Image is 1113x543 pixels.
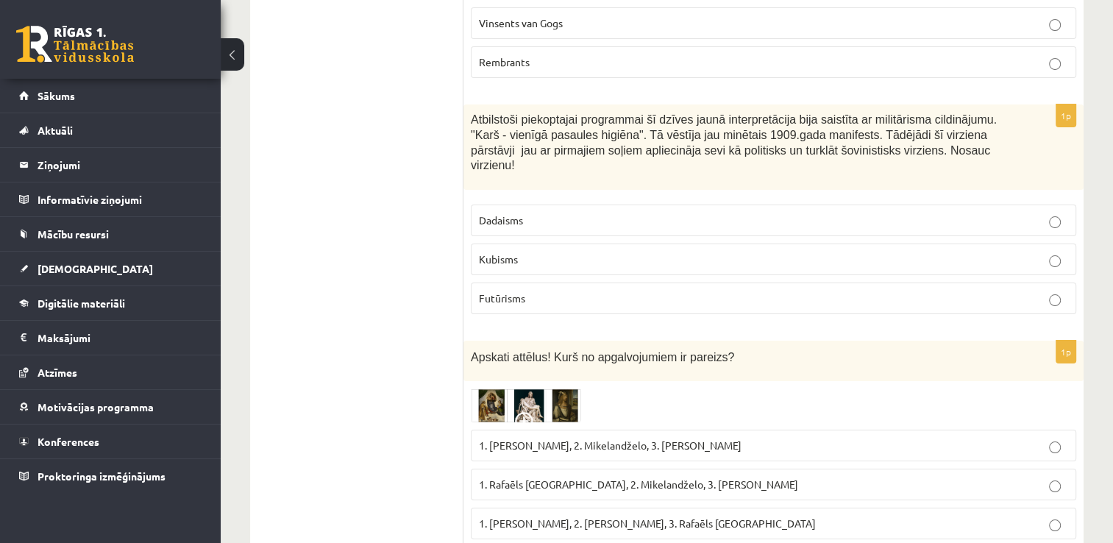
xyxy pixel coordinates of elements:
[1056,340,1076,363] p: 1p
[19,390,202,424] a: Motivācijas programma
[1049,441,1061,453] input: 1. [PERSON_NAME], 2. Mikelandželo, 3. [PERSON_NAME]
[19,252,202,285] a: [DEMOGRAPHIC_DATA]
[38,400,154,414] span: Motivācijas programma
[38,297,125,310] span: Digitālie materiāli
[1049,480,1061,492] input: 1. Rafaēls [GEOGRAPHIC_DATA], 2. Mikelandželo, 3. [PERSON_NAME]
[19,321,202,355] a: Maksājumi
[19,148,202,182] a: Ziņojumi
[479,252,518,266] span: Kubisms
[1049,19,1061,31] input: Vinsents van Gogs
[19,286,202,320] a: Digitālie materiāli
[479,55,530,68] span: Rembrants
[471,113,997,171] span: Atbilstoši piekoptajai programmai šī dzīves jaunā interpretācija bija saistīta ar militārisma cil...
[1056,104,1076,127] p: 1p
[19,355,202,389] a: Atzīmes
[38,227,109,241] span: Mācību resursi
[38,469,166,483] span: Proktoringa izmēģinājums
[479,478,798,491] span: 1. Rafaēls [GEOGRAPHIC_DATA], 2. Mikelandželo, 3. [PERSON_NAME]
[479,291,525,305] span: Futūrisms
[479,439,742,452] span: 1. [PERSON_NAME], 2. Mikelandželo, 3. [PERSON_NAME]
[1049,294,1061,306] input: Futūrisms
[19,217,202,251] a: Mācību resursi
[479,16,563,29] span: Vinsents van Gogs
[38,435,99,448] span: Konferences
[479,213,523,227] span: Dadaisms
[19,182,202,216] a: Informatīvie ziņojumi
[1049,519,1061,531] input: 1. [PERSON_NAME], 2. [PERSON_NAME], 3. Rafaēls [GEOGRAPHIC_DATA]
[38,148,202,182] legend: Ziņojumi
[19,425,202,458] a: Konferences
[471,351,734,363] span: Apskati attēlus! Kurš no apgalvojumiem ir pareizs?
[471,388,581,422] img: Ekr%C4%81nuz%C5%86%C4%93mums_2024-07-21_132531.png
[38,124,73,137] span: Aktuāli
[16,26,134,63] a: Rīgas 1. Tālmācības vidusskola
[38,366,77,379] span: Atzīmes
[19,459,202,493] a: Proktoringa izmēģinājums
[1049,216,1061,228] input: Dadaisms
[1049,58,1061,70] input: Rembrants
[38,89,75,102] span: Sākums
[38,182,202,216] legend: Informatīvie ziņojumi
[479,517,816,530] span: 1. [PERSON_NAME], 2. [PERSON_NAME], 3. Rafaēls [GEOGRAPHIC_DATA]
[38,321,202,355] legend: Maksājumi
[19,79,202,113] a: Sākums
[1049,255,1061,267] input: Kubisms
[38,262,153,275] span: [DEMOGRAPHIC_DATA]
[19,113,202,147] a: Aktuāli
